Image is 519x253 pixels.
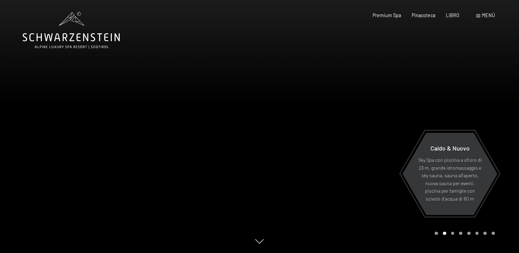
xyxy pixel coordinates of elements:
div: Carosello Pagina 5 [467,232,471,235]
div: Giostra Pagina 6 [475,232,479,235]
div: Giostra Pagina 7 [483,232,487,235]
div: Giostra Pagina 8 [492,232,495,235]
a: Pinacoteca [412,12,435,18]
a: LIBRO [446,12,459,18]
p: Sky Spa con piscina a sfioro di 23 m, grande idromassaggio e sky sauna, sauna all'aperto, nuova s... [417,157,483,203]
div: Giostra Pagina 2 [443,232,446,235]
div: Giostra Pagina 4 [459,232,462,235]
div: Impaginazione a carosello [432,232,495,235]
span: Caldo & Nuovo [430,144,470,152]
a: Caldo & Nuovo Sky Spa con piscina a sfioro di 23 m, grande idromassaggio e sky sauna, sauna all'a... [402,132,498,215]
a: Premium Spa [373,12,401,18]
div: Carosello Pagina 1 (Diapositiva corrente) [435,232,438,235]
span: Menù [482,12,495,18]
div: Giostra Pagina 3 [451,232,455,235]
